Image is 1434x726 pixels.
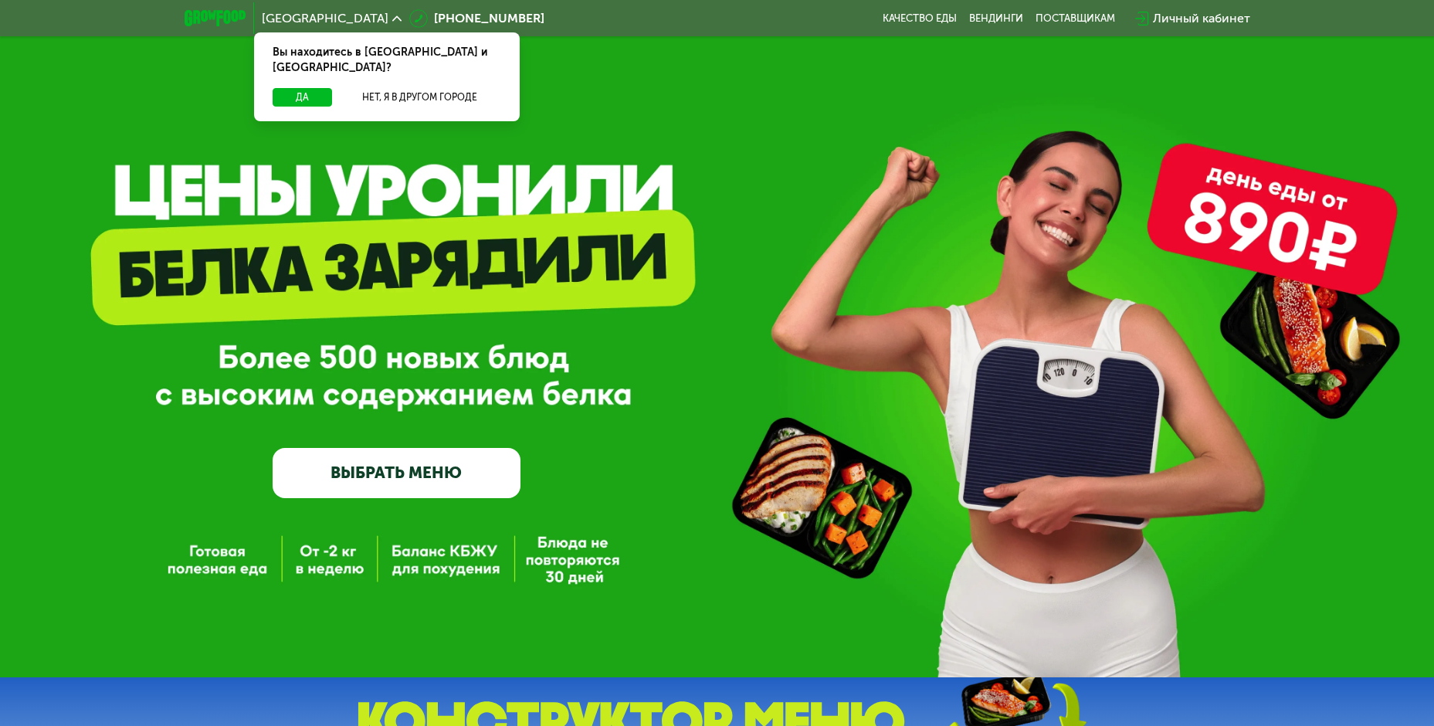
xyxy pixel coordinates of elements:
[262,12,388,25] span: [GEOGRAPHIC_DATA]
[1153,9,1250,28] div: Личный кабинет
[273,88,332,107] button: Да
[273,448,520,497] a: ВЫБРАТЬ МЕНЮ
[883,12,957,25] a: Качество еды
[969,12,1023,25] a: Вендинги
[1036,12,1115,25] div: поставщикам
[409,9,544,28] a: [PHONE_NUMBER]
[254,32,520,88] div: Вы находитесь в [GEOGRAPHIC_DATA] и [GEOGRAPHIC_DATA]?
[338,88,501,107] button: Нет, я в другом городе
